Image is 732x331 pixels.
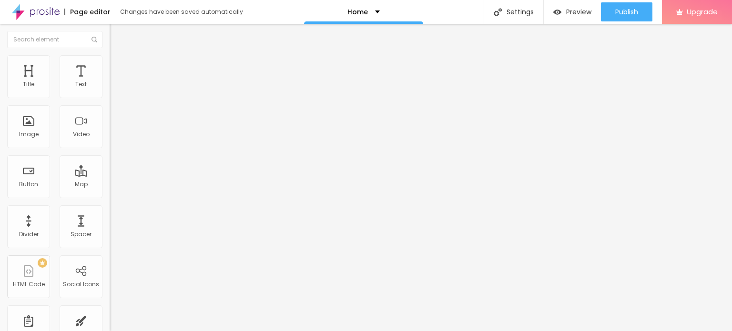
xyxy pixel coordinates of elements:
img: Icone [494,8,502,16]
div: Spacer [71,231,91,238]
div: Button [19,181,38,188]
div: Page editor [64,9,111,15]
div: Social Icons [63,281,99,288]
input: Search element [7,31,102,48]
span: Upgrade [687,8,718,16]
div: Video [73,131,90,138]
div: Map [75,181,88,188]
button: Preview [544,2,601,21]
div: Text [75,81,87,88]
div: Divider [19,231,39,238]
div: HTML Code [13,281,45,288]
p: Home [347,9,368,15]
span: Publish [615,8,638,16]
span: Preview [566,8,591,16]
img: view-1.svg [553,8,561,16]
button: Publish [601,2,652,21]
img: Icone [91,37,97,42]
div: Changes have been saved automatically [120,9,243,15]
div: Title [23,81,34,88]
div: Image [19,131,39,138]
